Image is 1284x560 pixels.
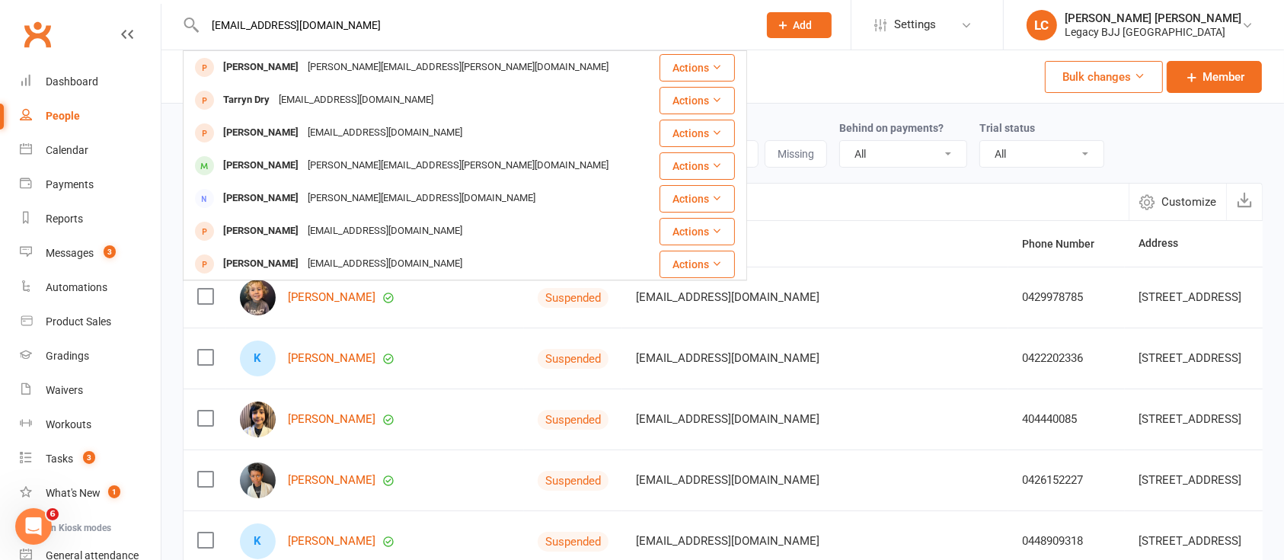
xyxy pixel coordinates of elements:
[20,339,161,373] a: Gradings
[839,122,944,134] label: Behind on payments?
[660,251,735,278] button: Actions
[108,485,120,498] span: 1
[200,14,747,36] input: Search...
[660,87,735,114] button: Actions
[660,185,735,213] button: Actions
[288,352,375,365] a: [PERSON_NAME]
[18,15,56,53] a: Clubworx
[219,253,303,275] div: [PERSON_NAME]
[20,168,161,202] a: Payments
[1022,474,1111,487] div: 0426152227
[46,384,83,396] div: Waivers
[660,152,735,180] button: Actions
[46,315,111,328] div: Product Sales
[46,144,88,156] div: Calendar
[1022,235,1111,253] button: Phone Number
[538,532,608,552] div: Suspended
[1022,413,1111,426] div: 404440085
[303,122,467,144] div: [EMAIL_ADDRESS][DOMAIN_NAME]
[660,120,735,147] button: Actions
[20,476,161,510] a: What's New1
[767,12,832,38] button: Add
[219,155,303,177] div: [PERSON_NAME]
[240,280,276,315] img: Saoirse
[538,471,608,491] div: Suspended
[1022,352,1111,365] div: 0422202336
[83,451,95,464] span: 3
[46,178,94,190] div: Payments
[240,523,276,559] div: Kai
[46,110,80,122] div: People
[219,122,303,144] div: [PERSON_NAME]
[894,8,936,42] span: Settings
[20,133,161,168] a: Calendar
[538,349,608,369] div: Suspended
[636,344,819,373] span: [EMAIL_ADDRESS][DOMAIN_NAME]
[20,373,161,408] a: Waivers
[1203,68,1244,86] span: Member
[303,220,467,242] div: [EMAIL_ADDRESS][DOMAIN_NAME]
[288,535,375,548] a: [PERSON_NAME]
[303,253,467,275] div: [EMAIL_ADDRESS][DOMAIN_NAME]
[979,122,1035,134] label: Trial status
[303,187,540,210] div: [PERSON_NAME][EMAIL_ADDRESS][DOMAIN_NAME]
[660,218,735,245] button: Actions
[20,236,161,270] a: Messages 3
[46,213,83,225] div: Reports
[660,54,735,82] button: Actions
[219,56,303,78] div: [PERSON_NAME]
[46,418,91,430] div: Workouts
[794,19,813,31] span: Add
[1022,291,1111,304] div: 0429978785
[219,89,274,111] div: Tarryn Dry
[288,474,375,487] a: [PERSON_NAME]
[15,508,52,545] iframe: Intercom live chat
[46,453,73,465] div: Tasks
[219,220,303,242] div: [PERSON_NAME]
[1129,184,1226,220] button: Customize
[1161,193,1216,211] span: Customize
[20,408,161,442] a: Workouts
[538,288,608,308] div: Suspended
[219,187,303,210] div: [PERSON_NAME]
[274,89,438,111] div: [EMAIL_ADDRESS][DOMAIN_NAME]
[46,508,59,520] span: 6
[104,245,116,258] span: 3
[46,487,101,499] div: What's New
[1022,535,1111,548] div: 0448909318
[765,140,827,168] button: Missing
[46,281,107,293] div: Automations
[636,526,819,555] span: [EMAIL_ADDRESS][DOMAIN_NAME]
[240,462,276,498] img: Sky
[46,247,94,259] div: Messages
[1167,61,1262,93] a: Member
[1045,61,1163,93] button: Bulk changes
[538,410,608,430] div: Suspended
[20,442,161,476] a: Tasks 3
[240,341,276,376] div: Kai
[636,405,819,434] span: [EMAIL_ADDRESS][DOMAIN_NAME]
[240,402,276,437] img: Luca
[303,155,613,177] div: [PERSON_NAME][EMAIL_ADDRESS][PERSON_NAME][DOMAIN_NAME]
[1027,10,1057,40] div: LC
[46,75,98,88] div: Dashboard
[288,291,375,304] a: [PERSON_NAME]
[20,270,161,305] a: Automations
[636,466,819,494] span: [EMAIL_ADDRESS][DOMAIN_NAME]
[1022,238,1111,250] span: Phone Number
[20,305,161,339] a: Product Sales
[1065,25,1241,39] div: Legacy BJJ [GEOGRAPHIC_DATA]
[46,350,89,362] div: Gradings
[20,99,161,133] a: People
[20,202,161,236] a: Reports
[20,65,161,99] a: Dashboard
[303,56,613,78] div: [PERSON_NAME][EMAIL_ADDRESS][PERSON_NAME][DOMAIN_NAME]
[636,283,819,312] span: [EMAIL_ADDRESS][DOMAIN_NAME]
[1065,11,1241,25] div: [PERSON_NAME] [PERSON_NAME]
[288,413,375,426] a: [PERSON_NAME]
